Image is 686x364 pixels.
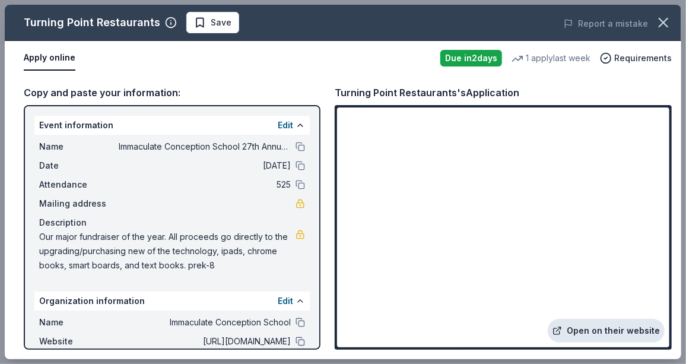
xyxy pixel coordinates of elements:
[548,319,665,343] a: Open on their website
[186,12,239,33] button: Save
[39,334,119,349] span: Website
[119,334,291,349] span: [URL][DOMAIN_NAME]
[614,51,672,65] span: Requirements
[119,315,291,330] span: Immaculate Conception School
[24,46,75,71] button: Apply online
[440,50,502,67] div: Due in 2 days
[564,17,648,31] button: Report a mistake
[39,178,119,192] span: Attendance
[119,159,291,173] span: [DATE]
[211,15,231,30] span: Save
[119,140,291,154] span: Immaculate Conception School 27th Annual Tricky Tray
[278,118,293,132] button: Edit
[39,159,119,173] span: Date
[34,292,310,311] div: Organization information
[39,216,305,230] div: Description
[119,178,291,192] span: 525
[39,230,296,273] span: Our major fundraiser of the year. All proceeds go directly to the upgrading/purchasing new of the...
[335,85,519,100] div: Turning Point Restaurants's Application
[600,51,672,65] button: Requirements
[39,197,119,211] span: Mailing address
[34,116,310,135] div: Event information
[24,13,160,32] div: Turning Point Restaurants
[512,51,590,65] div: 1 apply last week
[278,294,293,308] button: Edit
[39,315,119,330] span: Name
[24,85,320,100] div: Copy and paste your information:
[39,140,119,154] span: Name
